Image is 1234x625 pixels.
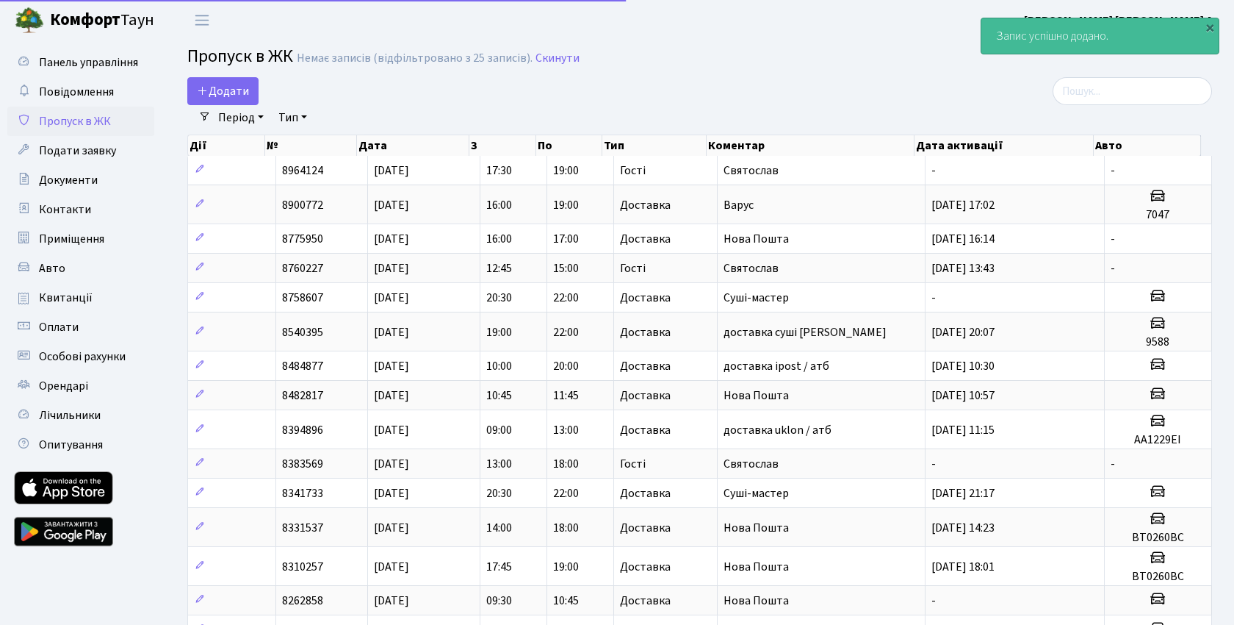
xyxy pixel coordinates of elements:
[620,522,671,534] span: Доставка
[724,520,789,536] span: Нова Пошта
[707,135,914,156] th: Коментар
[39,407,101,424] span: Лічильники
[282,456,323,472] span: 8383569
[7,48,154,77] a: Панель управління
[931,456,936,472] span: -
[374,456,409,472] span: [DATE]
[1111,335,1205,349] h5: 9588
[374,559,409,575] span: [DATE]
[374,387,409,404] span: [DATE]
[981,18,1219,54] div: Запис успішно додано.
[553,324,579,340] span: 22:00
[7,77,154,107] a: Повідомлення
[282,422,323,438] span: 8394896
[50,8,120,32] b: Комфорт
[553,197,579,213] span: 19:00
[282,485,323,501] span: 8341733
[1111,260,1115,276] span: -
[1111,570,1205,584] h5: ВТ0260ВС
[188,135,265,156] th: Дії
[553,387,579,404] span: 11:45
[197,83,249,99] span: Додати
[39,378,88,394] span: Орендарі
[374,358,409,374] span: [DATE]
[931,290,936,306] span: -
[486,260,512,276] span: 12:45
[620,595,671,607] span: Доставка
[7,342,154,371] a: Особові рахунки
[265,135,357,156] th: №
[212,105,270,130] a: Період
[724,290,789,306] span: Суші-мастер
[357,135,469,156] th: Дата
[1202,20,1217,35] div: ×
[931,197,995,213] span: [DATE] 17:02
[931,162,936,179] span: -
[724,197,754,213] span: Варус
[486,456,512,472] span: 13:00
[39,290,93,306] span: Квитанції
[724,231,789,247] span: Нова Пошта
[39,201,91,218] span: Контакти
[1111,208,1205,222] h5: 7047
[536,135,603,156] th: По
[620,262,646,274] span: Гості
[282,559,323,575] span: 8310257
[486,559,512,575] span: 17:45
[553,456,579,472] span: 18:00
[1024,12,1216,29] b: [PERSON_NAME] [PERSON_NAME] А.
[1111,162,1115,179] span: -
[50,8,154,33] span: Таун
[282,162,323,179] span: 8964124
[620,292,671,304] span: Доставка
[486,162,512,179] span: 17:30
[931,520,995,536] span: [DATE] 14:23
[620,326,671,338] span: Доставка
[7,430,154,460] a: Опитування
[282,593,323,609] span: 8262858
[374,520,409,536] span: [DATE]
[39,143,116,159] span: Подати заявку
[486,593,512,609] span: 09:30
[724,559,789,575] span: Нова Пошта
[931,358,995,374] span: [DATE] 10:30
[469,135,536,156] th: З
[282,290,323,306] span: 8758607
[486,324,512,340] span: 19:00
[39,231,104,247] span: Приміщення
[187,43,293,69] span: Пропуск в ЖК
[7,283,154,312] a: Квитанції
[724,456,779,472] span: Святослав
[282,231,323,247] span: 8775950
[553,162,579,179] span: 19:00
[620,390,671,401] span: Доставка
[1094,135,1201,156] th: Авто
[486,422,512,438] span: 09:00
[553,358,579,374] span: 20:00
[486,387,512,404] span: 10:45
[374,290,409,306] span: [DATE]
[39,172,98,188] span: Документи
[282,520,323,536] span: 8331537
[486,231,512,247] span: 16:00
[553,593,579,609] span: 10:45
[931,559,995,575] span: [DATE] 18:01
[931,231,995,247] span: [DATE] 16:14
[931,593,936,609] span: -
[39,260,65,276] span: Авто
[553,559,579,575] span: 19:00
[553,290,579,306] span: 22:00
[620,165,646,176] span: Гості
[282,197,323,213] span: 8900772
[620,458,646,470] span: Гості
[724,260,779,276] span: Святослав
[486,485,512,501] span: 20:30
[7,195,154,224] a: Контакти
[486,290,512,306] span: 20:30
[724,422,831,438] span: доставка uklon / атб
[553,520,579,536] span: 18:00
[1111,433,1205,447] h5: AA1229EI
[282,358,323,374] span: 8484877
[39,113,111,129] span: Пропуск в ЖК
[724,593,789,609] span: Нова Пошта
